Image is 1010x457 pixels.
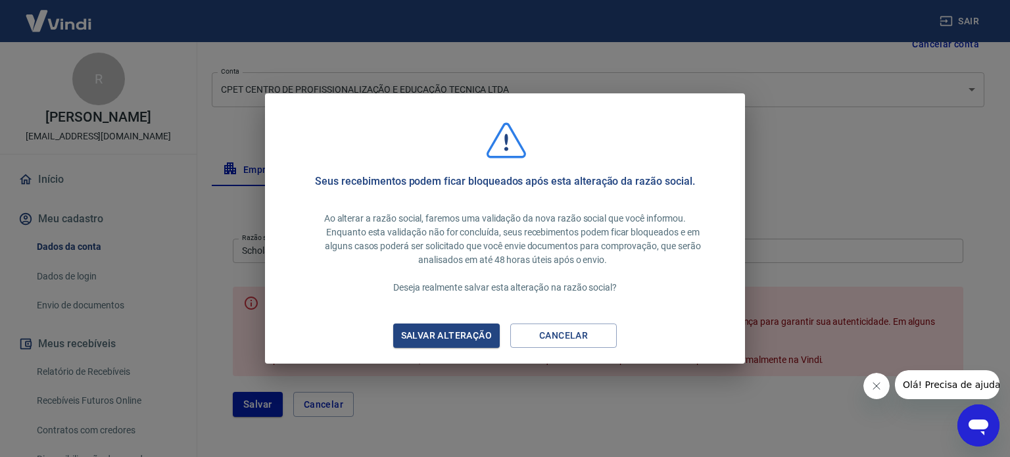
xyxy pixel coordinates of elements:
[315,175,694,188] h5: Seus recebimentos podem ficar bloqueados após esta alteração da razão social.
[863,373,890,399] iframe: Fechar mensagem
[895,370,999,399] iframe: Mensagem da empresa
[957,404,999,446] iframe: Botão para abrir a janela de mensagens
[309,212,700,295] p: Ao alterar a razão social, faremos uma validação da nova razão social que você informou. Enquanto...
[385,327,508,344] div: Salvar alteração
[510,324,617,348] button: Cancelar
[393,324,500,348] button: Salvar alteração
[8,9,110,20] span: Olá! Precisa de ajuda?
